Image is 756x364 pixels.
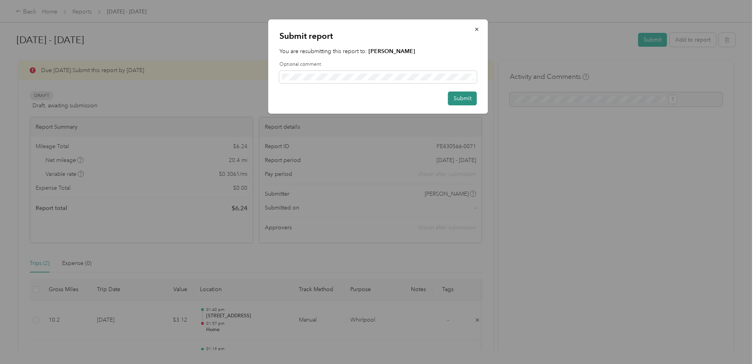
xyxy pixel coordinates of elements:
p: You are resubmitting this report to: [279,47,477,55]
p: Submit report [279,30,477,42]
iframe: Everlance-gr Chat Button Frame [712,320,756,364]
button: Submit [448,91,477,105]
label: Optional comment [279,61,477,68]
strong: [PERSON_NAME] [369,48,415,55]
